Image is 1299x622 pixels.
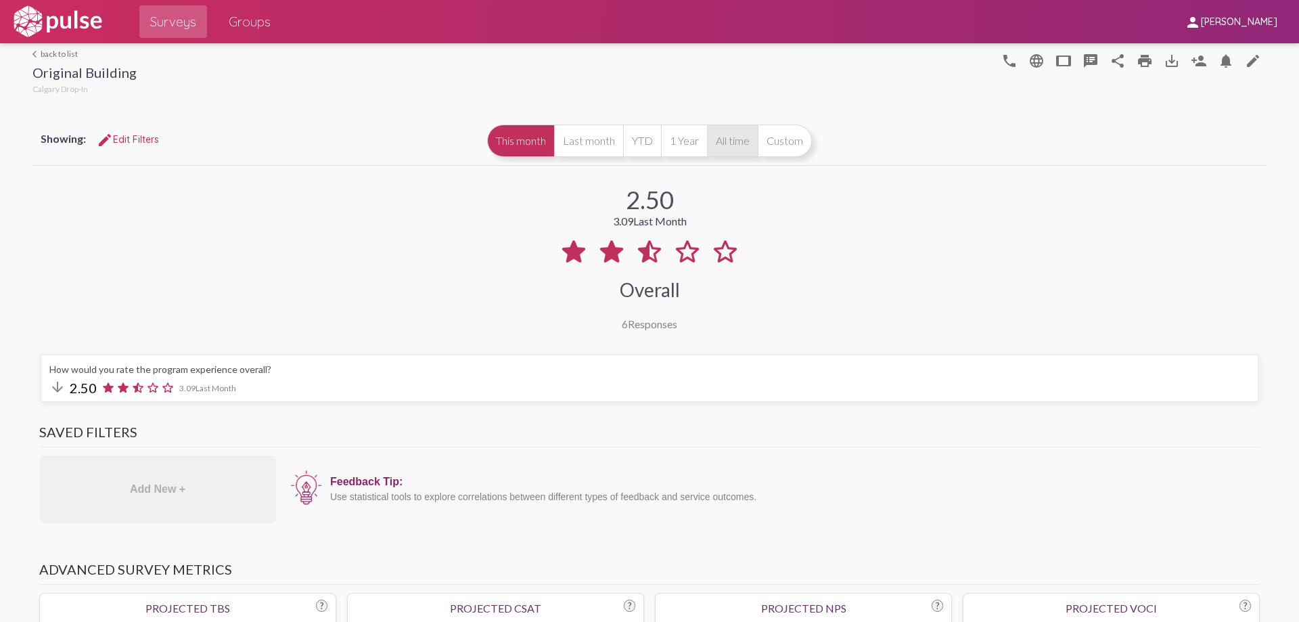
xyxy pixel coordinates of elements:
[1077,47,1104,74] button: speaker_notes
[97,132,113,148] mat-icon: Edit Filters
[32,49,137,59] a: back to list
[1174,9,1288,34] button: [PERSON_NAME]
[620,278,680,301] div: Overall
[49,379,66,395] mat-icon: arrow_downward
[622,317,677,330] div: Responses
[179,383,236,393] span: 3.09
[32,64,137,84] div: Original Building
[626,185,674,215] div: 2.50
[1082,53,1099,69] mat-icon: speaker_notes
[624,600,635,612] div: ?
[150,9,196,34] span: Surveys
[32,50,41,58] mat-icon: arrow_back_ios
[49,363,1250,375] div: How would you rate the program experience overall?
[196,383,236,393] span: Last Month
[97,133,159,146] span: Edit Filters
[356,602,635,615] div: Projected CSAT
[32,84,88,94] span: Calgary Drop-In
[633,215,687,227] span: Last Month
[1185,47,1212,74] button: Person
[1050,47,1077,74] button: tablet
[487,125,554,157] button: This month
[1055,53,1072,69] mat-icon: tablet
[664,602,943,615] div: Projected NPS
[613,215,687,227] div: 3.09
[1110,53,1126,69] mat-icon: Share
[229,9,271,34] span: Groups
[330,491,1253,502] div: Use statistical tools to explore correlations between different types of feedback and service out...
[290,469,323,507] img: icon12.png
[758,125,812,157] button: Custom
[41,132,86,145] span: Showing:
[623,125,661,157] button: YTD
[1164,53,1180,69] mat-icon: Download
[1218,53,1234,69] mat-icon: Bell
[1158,47,1185,74] button: Download
[70,380,97,396] span: 2.50
[1131,47,1158,74] a: print
[1212,47,1239,74] button: Bell
[11,5,104,39] img: white-logo.svg
[707,125,758,157] button: All time
[1028,53,1045,69] mat-icon: language
[218,5,281,38] a: Groups
[316,600,327,612] div: ?
[661,125,707,157] button: 1 Year
[1245,53,1261,69] mat-icon: language
[1239,600,1251,612] div: ?
[1023,47,1050,74] button: language
[932,600,943,612] div: ?
[330,476,1253,488] div: Feedback Tip:
[39,456,276,523] div: Add New +
[972,602,1251,615] div: Projected VoCI
[86,127,170,152] button: Edit FiltersEdit Filters
[1185,14,1201,30] mat-icon: person
[39,424,1260,447] h3: Saved Filters
[1137,53,1153,69] mat-icon: print
[554,125,623,157] button: Last month
[1201,16,1277,28] span: [PERSON_NAME]
[1001,53,1018,69] mat-icon: language
[139,5,207,38] a: Surveys
[622,317,628,330] span: 6
[1239,47,1267,74] a: language
[1191,53,1207,69] mat-icon: Person
[48,602,327,615] div: Projected TBS
[39,561,1260,585] h3: Advanced Survey Metrics
[1104,47,1131,74] button: Share
[996,47,1023,74] button: language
